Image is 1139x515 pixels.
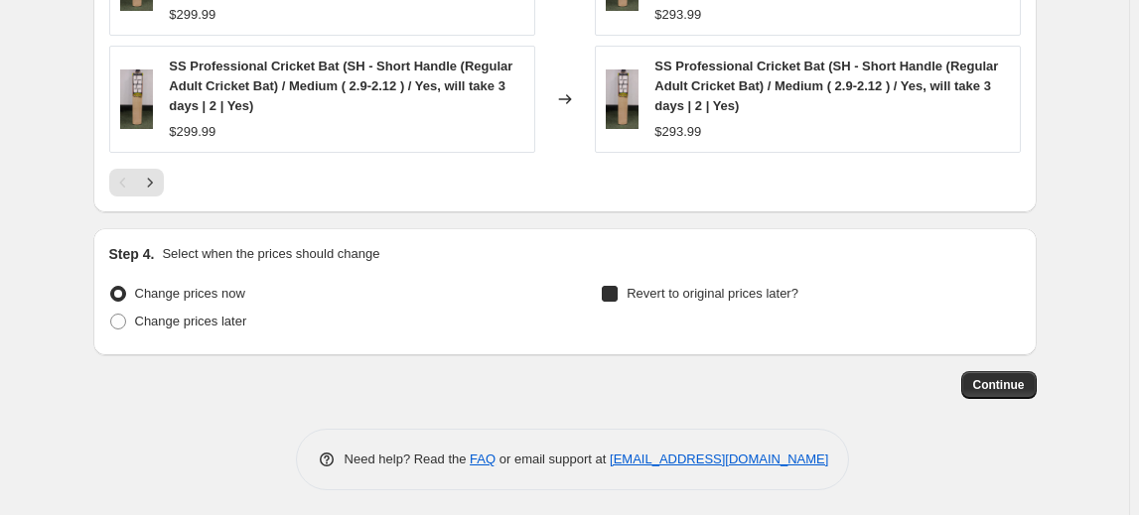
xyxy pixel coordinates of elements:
span: SS Professional Cricket Bat (SH - Short Handle (Regular Adult Cricket Bat) / Medium ( 2.9-2.12 ) ... [654,59,998,113]
span: $299.99 [169,7,215,22]
span: Need help? Read the [345,451,471,466]
a: FAQ [470,451,496,466]
span: SS Professional Cricket Bat (SH - Short Handle (Regular Adult Cricket Bat) / Medium ( 2.9-2.12 ) ... [169,59,512,113]
a: [EMAIL_ADDRESS][DOMAIN_NAME] [610,451,828,466]
h2: Step 4. [109,244,155,264]
nav: Pagination [109,169,164,196]
span: $299.99 [169,124,215,139]
span: Revert to original prices later? [627,286,798,301]
span: Continue [973,377,1025,393]
img: SS_PROFESSIONAL__73501.1497939820.600.600_80x.jpg [606,69,640,129]
span: Change prices now [135,286,245,301]
button: Next [136,169,164,196]
span: $293.99 [654,7,701,22]
img: SS_PROFESSIONAL__73501.1497939820.600.600_80x.jpg [120,69,154,129]
span: or email support at [496,451,610,466]
span: $293.99 [654,124,701,139]
span: Change prices later [135,314,247,328]
p: Select when the prices should change [162,244,379,264]
button: Continue [961,371,1037,399]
